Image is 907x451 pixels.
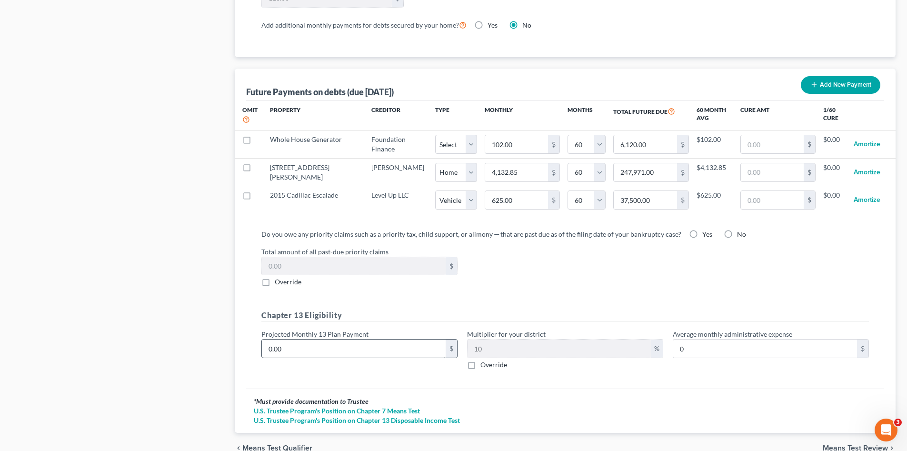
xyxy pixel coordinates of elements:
td: Whole House Generator [262,130,364,158]
label: Average monthly administrative expense [673,329,792,339]
th: Monthly [477,100,568,130]
td: $0.00 [823,159,846,186]
div: $ [857,340,868,358]
td: 2015 Cadillac Escalade [262,186,364,214]
th: 60 Month Avg [697,100,733,130]
span: Override [480,361,507,369]
span: No [737,230,746,238]
th: Omit [235,100,262,130]
td: $102.00 [697,130,733,158]
a: U.S. Trustee Program's Position on Chapter 13 Disposable Income Test [254,416,877,425]
div: $ [548,135,559,153]
input: 0.00 [468,340,651,358]
div: $ [677,135,688,153]
td: $0.00 [823,130,846,158]
div: Future Payments on debts (due [DATE]) [246,86,394,98]
div: $ [804,135,815,153]
div: $ [804,163,815,181]
button: Add New Payment [801,76,880,94]
input: 0.00 [485,135,548,153]
td: Level Up LLC [364,186,435,214]
th: Creditor [364,100,435,130]
td: $4,132.85 [697,159,733,186]
button: Amortize [854,190,880,210]
div: $ [446,340,457,358]
span: Yes [488,21,498,29]
th: Type [435,100,477,130]
input: 0.00 [614,163,677,181]
div: $ [446,257,457,275]
td: [PERSON_NAME] [364,159,435,186]
input: 0.00 [485,163,548,181]
div: Must provide documentation to Trustee [254,397,877,406]
label: Add additional monthly payments for debts secured by your home? [261,19,467,30]
iframe: Intercom live chat [875,419,897,441]
button: Amortize [854,135,880,154]
span: Override [275,278,301,286]
input: 0.00 [614,191,677,209]
input: 0.00 [262,340,446,358]
input: 0.00 [741,163,804,181]
div: $ [548,163,559,181]
span: Yes [702,230,712,238]
a: U.S. Trustee Program's Position on Chapter 7 Means Test [254,406,877,416]
div: $ [677,191,688,209]
div: $ [804,191,815,209]
div: $ [677,163,688,181]
label: Total amount of all past-due priority claims [257,247,874,257]
th: Months [568,100,606,130]
span: No [522,21,531,29]
th: Total Future Due [606,100,696,130]
input: 0.00 [614,135,677,153]
div: $ [548,191,559,209]
div: % [651,340,663,358]
button: Amortize [854,163,880,182]
input: 0.00 [485,191,548,209]
td: [STREET_ADDRESS][PERSON_NAME] [262,159,364,186]
span: 3 [894,419,902,426]
h5: Chapter 13 Eligibility [261,310,869,321]
th: 1/60 Cure [823,100,846,130]
td: $625.00 [697,186,733,214]
input: 0.00 [741,135,804,153]
th: Property [262,100,364,130]
th: Cure Amt [733,100,823,130]
label: Multiplier for your district [467,329,546,339]
td: Foundation Finance [364,130,435,158]
label: Do you owe any priority claims such as a priority tax, child support, or alimony ─ that are past ... [261,229,681,239]
input: 0.00 [262,257,446,275]
label: Projected Monthly 13 Plan Payment [261,329,369,339]
input: 0.00 [741,191,804,209]
td: $0.00 [823,186,846,214]
input: 0.00 [673,340,857,358]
